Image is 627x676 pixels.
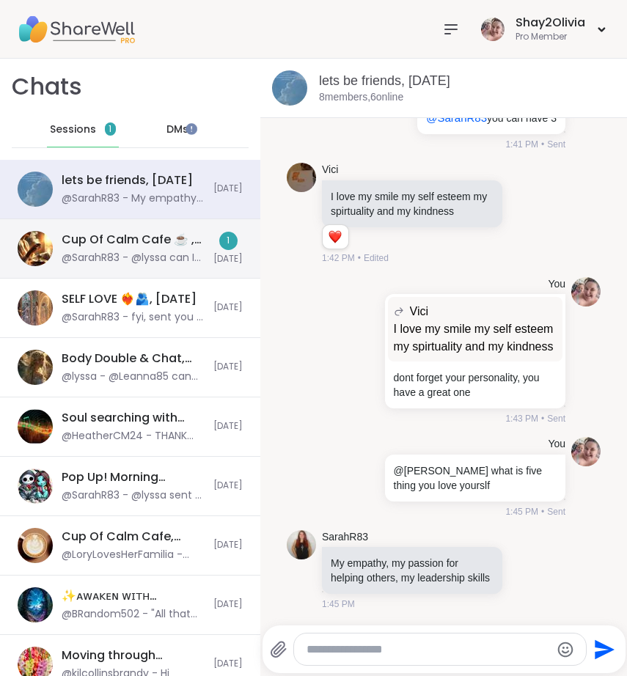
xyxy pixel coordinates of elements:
div: @HeatherCM24 - THANK YOU TO EVERONE STICKING IT OUT FOR THE WHOLE SESSION!!!💯🎉🫶 I couldn't have d... [62,429,205,444]
img: https://sharewell-space-live.sfo3.digitaloceanspaces.com/user-generated/52607e91-69e1-4ca7-b65e-3... [571,437,601,466]
div: Shay2Olivia [516,15,585,31]
p: I love my smile my self esteem my spirtuality and my kindness [394,320,557,356]
img: lets be friends, Sep 09 [18,172,53,207]
span: DMs [166,122,188,137]
div: Cup Of Calm Cafe ☕️ , [DATE] [62,232,205,248]
span: 1:45 PM [322,598,355,611]
span: Sent [547,138,565,151]
div: Pop Up! Morning Session!, [DATE] [62,469,205,485]
span: [DATE] [213,539,243,551]
span: • [541,138,544,151]
span: • [358,251,361,265]
img: Body Double & Chat, Sep 09 [18,350,53,385]
img: Soul searching with music -Special topic edition! , Sep 08 [18,409,53,444]
div: @SarahR83 - @lyssa can I do [DATE] or id that taken? I used to run a gratitude group on FB, it's ... [62,251,205,265]
img: Pop Up! Morning Session!, Sep 09 [18,469,53,504]
div: @SarahR83 - fyi, sent you a friend request [62,310,205,325]
span: [DATE] [213,598,243,611]
img: https://sharewell-space-live.sfo3.digitaloceanspaces.com/user-generated/9f3a56fe-d162-402e-87a9-e... [287,163,316,192]
img: ✨ᴀᴡᴀᴋᴇɴ ᴡɪᴛʜ ʙᴇᴀᴜᴛɪғᴜʟ sᴏᴜʟs 200thSession, Sep 09 [18,587,53,622]
button: Send [587,633,620,666]
span: [DATE] [213,420,243,433]
div: Reaction list [323,225,348,249]
span: [DATE] [213,480,243,492]
span: [DATE] [213,253,243,265]
span: Sent [547,505,565,518]
span: Vici [410,303,429,320]
span: [DATE] [213,183,243,195]
span: @SarahR83 [426,111,487,124]
a: lets be friends, [DATE] [319,73,450,88]
img: https://sharewell-space-live.sfo3.digitaloceanspaces.com/user-generated/52607e91-69e1-4ca7-b65e-3... [571,277,601,306]
div: Pro Member [516,31,585,43]
img: https://sharewell-space-live.sfo3.digitaloceanspaces.com/user-generated/ad949235-6f32-41e6-8b9f-9... [287,530,316,559]
span: 1:41 PM [505,138,538,151]
span: Sessions [50,122,96,137]
p: 8 members, 6 online [319,90,403,105]
h4: You [548,277,565,292]
p: you can have 3 [426,111,557,125]
p: My empathy, my passion for helping others, my leadership skills [331,556,494,585]
a: SarahR83 [322,530,368,545]
div: @BRandom502 - "All that we see or seem is but a dream within a dream" [PERSON_NAME] [62,607,205,622]
div: @SarahR83 - My empathy, my passion for helping others, my leadership skills [62,191,205,206]
h1: Chats [12,70,82,103]
div: @LoryLovesHerFamilia - gotcha i wasn;t able to sign up [DATE] but i did register for [DATE] (hope... [62,548,205,562]
img: Shay2Olivia [481,18,505,41]
img: ShareWell Nav Logo [18,4,135,55]
div: Cup Of Calm Cafe, [DATE] [62,529,205,545]
p: @[PERSON_NAME] what is five thing you love yourslf [394,463,557,493]
span: 1:45 PM [505,505,538,518]
img: SELF LOVE ❤️‍🔥🫂, Sep 09 [18,290,53,326]
div: 1 [219,232,238,250]
div: SELF LOVE ❤️‍🔥🫂, [DATE] [62,291,197,307]
h4: You [548,437,565,452]
span: [DATE] [213,658,243,670]
div: @SarahR83 - @lyssa sent a DM [62,488,205,503]
span: 1:42 PM [322,251,355,265]
img: Cup Of Calm Cafe, Sep 08 [18,528,53,563]
p: dont forget your personality, you have a great one [394,370,557,400]
div: ✨ᴀᴡᴀᴋᴇɴ ᴡɪᴛʜ ʙᴇᴀᴜᴛɪғᴜʟ sᴏᴜʟs 200thSession, [DATE] [62,588,205,604]
p: I love my smile my self esteem my spirtuality and my kindness [331,189,494,218]
span: [DATE] [213,361,243,373]
div: Moving through [GEOGRAPHIC_DATA], [DATE] [62,647,205,664]
a: Vici [322,163,338,177]
div: Soul searching with music -Special topic edition! , [DATE] [62,410,205,426]
span: Edited [364,251,389,265]
span: [DATE] [213,301,243,314]
span: • [541,505,544,518]
span: • [541,412,544,425]
button: Emoji picker [557,641,574,658]
span: Sent [547,412,565,425]
div: Body Double & Chat, [DATE] [62,350,205,367]
button: Reactions: love [327,231,342,243]
span: 1:43 PM [505,412,538,425]
div: @lyssa - @Leanna85 can you hear me? [62,370,205,384]
span: 1 [109,123,111,136]
div: lets be friends, [DATE] [62,172,193,188]
textarea: Type your message [307,642,549,657]
img: Cup Of Calm Cafe ☕️ , Sep 09 [18,231,53,266]
img: lets be friends, Sep 09 [272,70,307,106]
iframe: Spotlight [186,123,197,135]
